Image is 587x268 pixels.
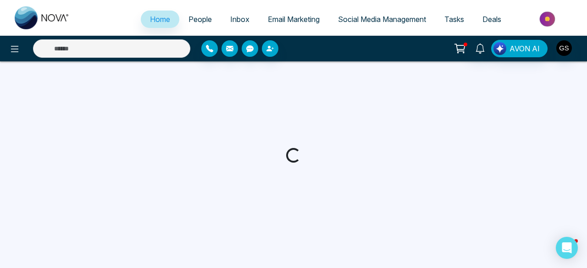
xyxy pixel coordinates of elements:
a: Email Marketing [259,11,329,28]
span: Tasks [444,15,464,24]
span: Email Marketing [268,15,320,24]
img: Nova CRM Logo [15,6,70,29]
a: Deals [473,11,510,28]
span: AVON AI [509,43,540,54]
a: People [179,11,221,28]
img: Lead Flow [493,42,506,55]
span: Home [150,15,170,24]
span: Deals [482,15,501,24]
a: Social Media Management [329,11,435,28]
div: Open Intercom Messenger [556,237,578,259]
button: AVON AI [491,40,548,57]
span: Inbox [230,15,249,24]
img: User Avatar [556,40,572,56]
span: People [188,15,212,24]
a: Tasks [435,11,473,28]
img: Market-place.gif [515,9,581,29]
a: Inbox [221,11,259,28]
a: Home [141,11,179,28]
span: Social Media Management [338,15,426,24]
